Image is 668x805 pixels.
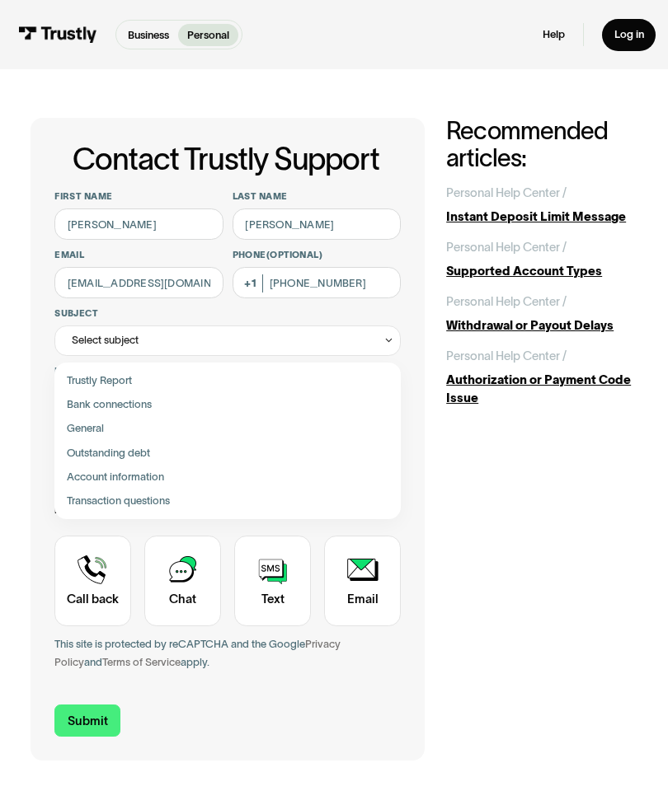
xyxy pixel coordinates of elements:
[51,143,401,176] h1: Contact Trustly Support
[54,638,341,668] a: Privacy Policy
[54,267,223,298] input: alex@mail.com
[54,190,223,203] label: First name
[446,347,637,407] a: Personal Help Center /Authorization or Payment Code Issue
[67,444,150,462] span: Outstanding debt
[54,190,401,737] form: Contact Trustly Support
[72,331,139,349] div: Select subject
[67,395,152,414] span: Bank connections
[543,28,565,42] a: Help
[446,293,637,335] a: Personal Help Center /Withdrawal or Payout Delays
[446,238,567,256] div: Personal Help Center /
[178,24,238,46] a: Personal
[18,26,96,43] img: Trustly Logo
[67,419,104,438] span: General
[54,325,401,356] div: Select subject
[446,184,567,202] div: Personal Help Center /
[446,347,567,365] div: Personal Help Center /
[102,656,181,668] a: Terms of Service
[446,208,637,226] div: Instant Deposit Limit Message
[54,208,223,240] input: Alex
[233,190,402,203] label: Last name
[602,19,656,51] a: Log in
[119,24,178,46] a: Business
[233,249,402,261] label: Phone
[266,250,322,260] span: (Optional)
[54,704,120,737] input: Submit
[446,371,637,407] div: Authorization or Payment Code Issue
[233,208,402,240] input: Howard
[446,262,637,280] div: Supported Account Types
[54,249,223,261] label: Email
[233,267,402,298] input: (555) 555-5555
[446,118,637,171] h2: Recommended articles:
[54,635,401,672] div: This site is protected by reCAPTCHA and the Google and apply.
[128,27,169,43] p: Business
[446,238,637,280] a: Personal Help Center /Supported Account Types
[446,316,637,335] div: Withdrawal or Payout Delays
[187,27,229,43] p: Personal
[67,468,164,486] span: Account information
[67,372,132,390] span: Trustly Report
[54,307,401,320] label: Subject
[446,184,637,226] a: Personal Help Center /Instant Deposit Limit Message
[614,28,644,42] div: Log in
[67,492,170,510] span: Transaction questions
[446,293,567,311] div: Personal Help Center /
[54,356,401,519] nav: Select subject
